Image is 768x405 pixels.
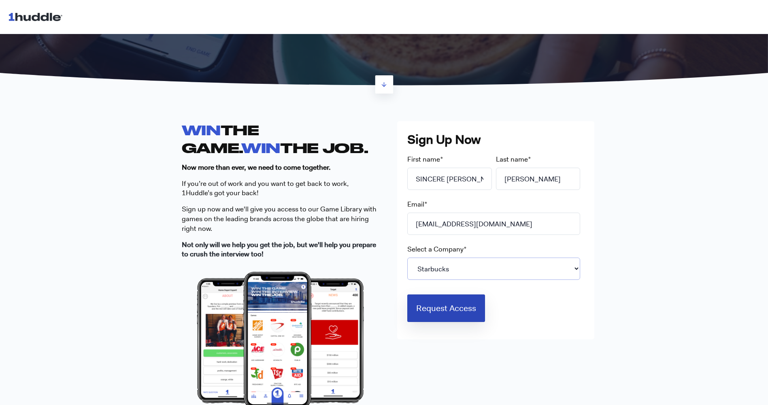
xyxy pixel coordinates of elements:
[182,122,221,138] span: WIN
[407,294,485,322] input: Request Access
[182,179,349,198] span: If you’re out of work and you want to get back to work, 1Huddle’s got your back!
[407,131,584,148] h3: Sign Up Now
[496,155,528,164] span: Last name
[182,163,331,172] strong: Now more than ever, we need to come together.
[407,245,464,254] span: Select a Company
[241,140,280,156] span: WIN
[182,240,376,259] strong: Not only will we help you get the job, but we'll help you prepare to crush the interview too!
[182,122,368,155] strong: THE GAME. THE JOB.
[8,9,66,24] img: 1huddle
[407,155,440,164] span: First name
[407,200,424,209] span: Email
[182,205,379,233] p: S
[182,205,377,233] span: ign up now and we'll give you access to our Game Library with games on the leading brands across ...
